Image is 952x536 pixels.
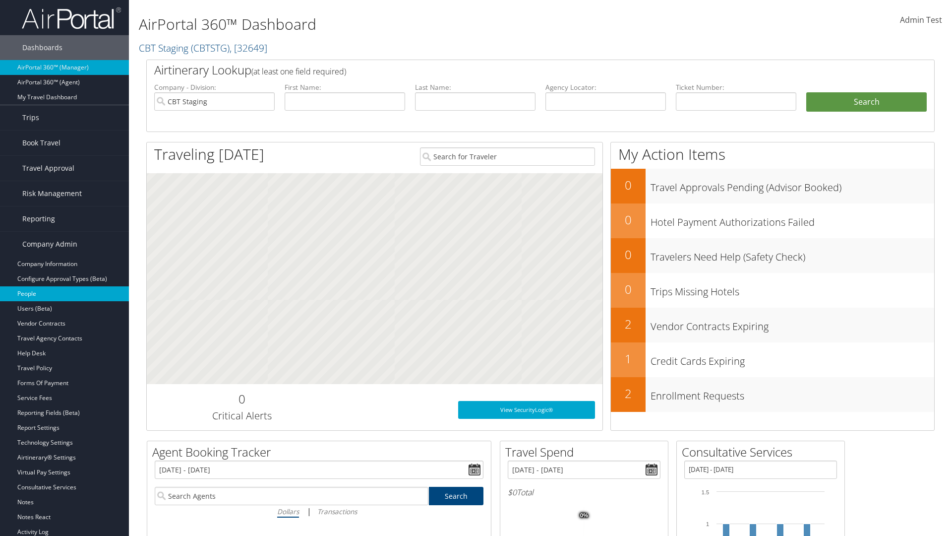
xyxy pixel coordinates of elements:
h3: Hotel Payment Authorizations Failed [651,210,934,229]
button: Search [806,92,927,112]
label: Ticket Number: [676,82,796,92]
a: 0Trips Missing Hotels [611,273,934,308]
h6: Total [508,487,660,498]
span: Book Travel [22,131,60,155]
i: Dollars [277,507,299,516]
h1: Traveling [DATE] [154,144,264,165]
span: Trips [22,105,39,130]
h2: 2 [611,385,646,402]
h2: Consultative Services [682,444,844,461]
h2: 1 [611,350,646,367]
a: 2Vendor Contracts Expiring [611,308,934,342]
a: Admin Test [900,5,942,36]
h2: 0 [154,391,329,407]
a: 0Travel Approvals Pending (Advisor Booked) [611,169,934,203]
h2: Airtinerary Lookup [154,62,861,78]
a: View SecurityLogic® [458,401,595,419]
h3: Travel Approvals Pending (Advisor Booked) [651,176,934,195]
span: Company Admin [22,232,77,257]
span: Admin Test [900,14,942,25]
input: Search for Traveler [420,147,595,166]
h2: Travel Spend [505,444,668,461]
label: Company - Division: [154,82,275,92]
a: 2Enrollment Requests [611,377,934,412]
label: Agency Locator: [545,82,666,92]
h3: Credit Cards Expiring [651,349,934,368]
h2: 2 [611,316,646,333]
h2: 0 [611,211,646,228]
h2: 0 [611,177,646,194]
a: CBT Staging [139,41,267,55]
tspan: 0% [580,513,588,519]
a: 1Credit Cards Expiring [611,342,934,377]
h1: AirPortal 360™ Dashboard [139,14,674,35]
h3: Trips Missing Hotels [651,280,934,299]
span: Travel Approval [22,156,74,181]
img: airportal-logo.png [22,6,121,30]
h2: 0 [611,246,646,263]
tspan: 1.5 [702,489,709,495]
span: ( CBTSTG ) [191,41,230,55]
a: 0Travelers Need Help (Safety Check) [611,238,934,273]
h3: Travelers Need Help (Safety Check) [651,245,934,264]
label: First Name: [285,82,405,92]
h2: Agent Booking Tracker [152,444,491,461]
span: Reporting [22,206,55,231]
label: Last Name: [415,82,535,92]
span: $0 [508,487,517,498]
span: Dashboards [22,35,62,60]
h1: My Action Items [611,144,934,165]
h3: Vendor Contracts Expiring [651,315,934,334]
h3: Enrollment Requests [651,384,934,403]
i: Transactions [317,507,357,516]
h3: Critical Alerts [154,409,329,423]
a: Search [429,487,484,505]
input: Search Agents [155,487,428,505]
span: Risk Management [22,181,82,206]
tspan: 1 [706,521,709,527]
span: (at least one field required) [251,66,346,77]
h2: 0 [611,281,646,298]
div: | [155,505,483,518]
a: 0Hotel Payment Authorizations Failed [611,203,934,238]
span: , [ 32649 ] [230,41,267,55]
